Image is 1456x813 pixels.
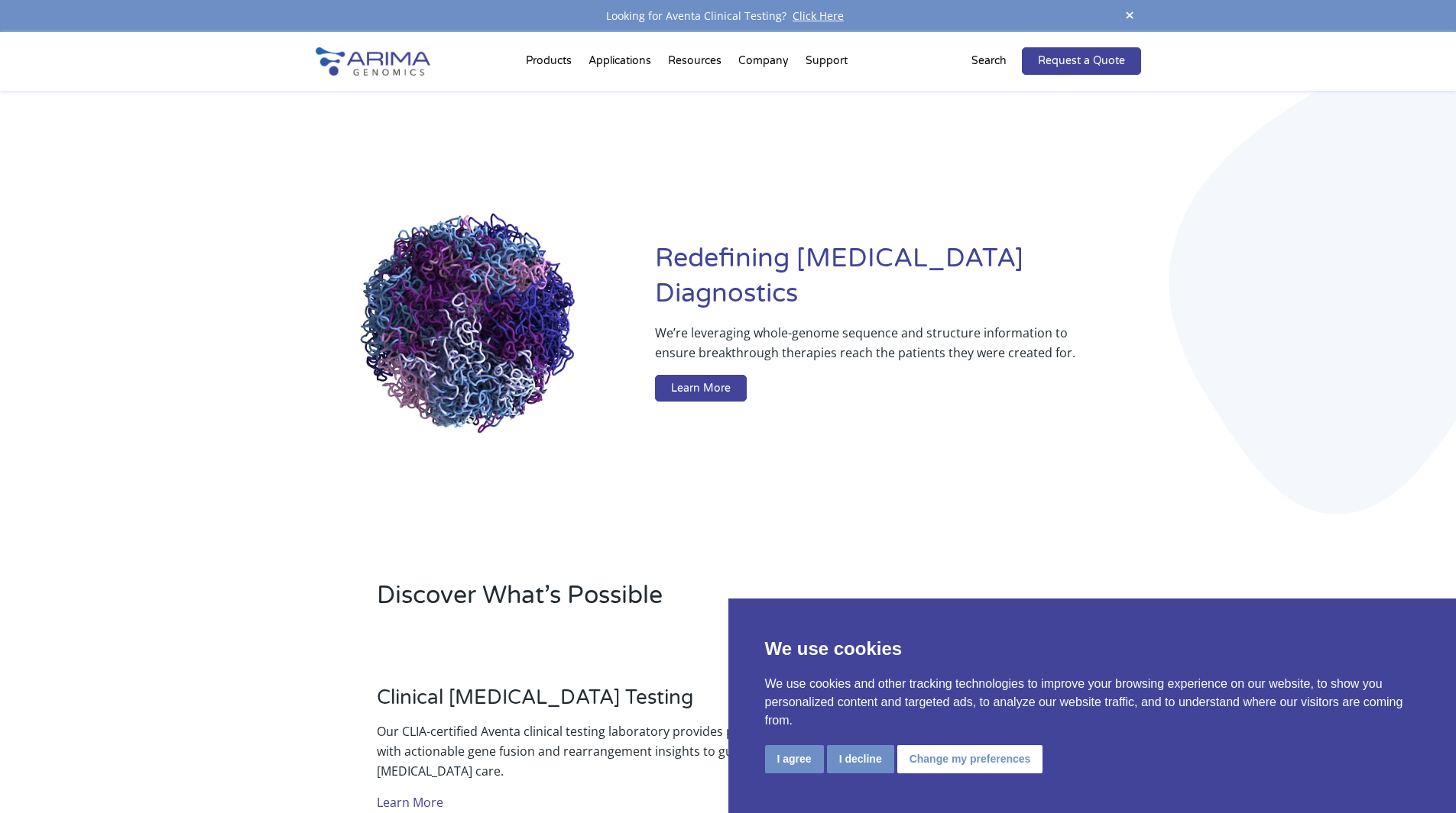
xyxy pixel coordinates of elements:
[377,721,793,781] p: Our CLIA-certified Aventa clinical testing laboratory provides physicians with actionable gene fu...
[316,47,430,76] img: Arima-Genomics-logo
[316,6,1141,26] div: Looking for Aventa Clinical Testing?
[655,241,1140,323] h1: Redefining [MEDICAL_DATA] Diagnostics
[765,745,824,773] button: I agree
[1022,47,1141,75] a: Request a Quote
[897,745,1043,773] button: Change my preferences
[377,686,793,721] h3: Clinical [MEDICAL_DATA] Testing
[827,745,894,773] button: I decline
[655,375,747,402] a: Learn More
[786,8,850,23] a: Click Here
[971,51,1007,71] p: Search
[655,323,1079,375] p: We’re leveraging whole-genome sequence and structure information to ensure breakthrough therapies...
[377,579,923,624] h2: Discover What’s Possible
[765,635,1420,663] p: We use cookies
[765,675,1420,730] p: We use cookies and other tracking technologies to improve your browsing experience on our website...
